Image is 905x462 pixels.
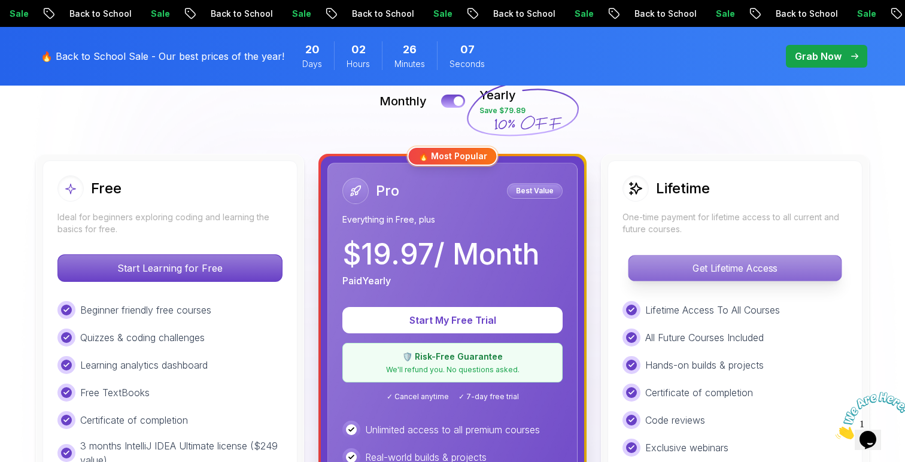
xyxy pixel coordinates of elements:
[645,358,764,372] p: Hands-on builds & projects
[350,351,555,363] p: 🛡️ Risk-Free Guarantee
[379,93,427,110] p: Monthly
[41,49,284,63] p: 🔥 Back to School Sale - Our best prices of the year!
[845,8,883,20] p: Sale
[342,240,539,269] p: $ 19.97 / Month
[342,273,391,288] p: Paid Yearly
[57,211,283,235] p: Ideal for beginners exploring coding and learning the basics for free.
[80,358,208,372] p: Learning analytics dashboard
[645,303,780,317] p: Lifetime Access To All Courses
[342,214,563,226] p: Everything in Free, plus
[365,423,540,437] p: Unlimited access to all premium courses
[628,255,842,281] button: Get Lifetime Access
[80,413,188,427] p: Certificate of completion
[656,179,710,198] h2: Lifetime
[347,58,370,70] span: Hours
[563,8,601,20] p: Sale
[5,5,79,52] img: Chat attention grabber
[460,41,475,58] span: 7 Seconds
[342,307,563,333] button: Start My Free Trial
[5,5,10,15] span: 1
[622,8,704,20] p: Back to School
[91,179,122,198] h2: Free
[645,330,764,345] p: All Future Courses Included
[357,313,548,327] p: Start My Free Trial
[280,8,318,20] p: Sale
[622,262,848,274] a: Get Lifetime Access
[57,262,283,274] a: Start Learning for Free
[57,8,139,20] p: Back to School
[645,385,753,400] p: Certificate of completion
[481,8,563,20] p: Back to School
[795,49,842,63] p: Grab Now
[509,185,561,197] p: Best Value
[340,8,421,20] p: Back to School
[450,58,485,70] span: Seconds
[764,8,845,20] p: Back to School
[376,181,399,200] h2: Pro
[645,440,728,455] p: Exclusive webinars
[458,392,519,402] span: ✓ 7-day free trial
[305,41,320,58] span: 20 Days
[80,330,205,345] p: Quizzes & coding challenges
[80,303,211,317] p: Beginner friendly free courses
[57,254,283,282] button: Start Learning for Free
[351,41,366,58] span: 2 Hours
[628,256,841,281] p: Get Lifetime Access
[622,211,848,235] p: One-time payment for lifetime access to all current and future courses.
[342,314,563,326] a: Start My Free Trial
[645,413,705,427] p: Code reviews
[350,365,555,375] p: We'll refund you. No questions asked.
[80,385,150,400] p: Free TextBooks
[387,392,449,402] span: ✓ Cancel anytime
[394,58,425,70] span: Minutes
[302,58,322,70] span: Days
[199,8,280,20] p: Back to School
[139,8,177,20] p: Sale
[403,41,417,58] span: 26 Minutes
[421,8,460,20] p: Sale
[831,387,905,444] iframe: chat widget
[704,8,742,20] p: Sale
[58,255,282,281] p: Start Learning for Free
